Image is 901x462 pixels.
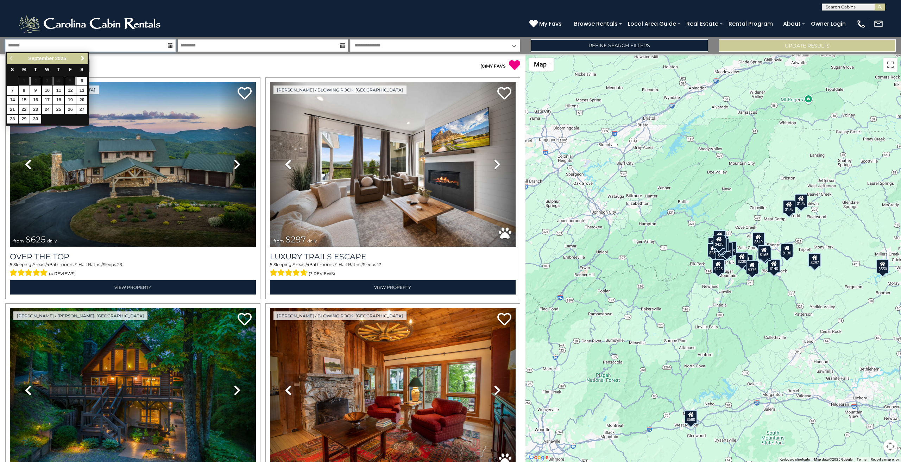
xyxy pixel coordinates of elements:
[752,232,765,246] div: $349
[117,262,122,267] span: 23
[808,253,820,267] div: $325
[80,56,86,61] span: Next
[270,252,516,261] a: Luxury Trails Escape
[46,262,49,267] span: 4
[7,86,18,95] a: 7
[76,105,87,114] a: 27
[720,242,733,257] div: $215
[780,243,793,258] div: $130
[713,230,726,244] div: $125
[270,280,516,295] a: View Property
[285,234,306,245] span: $297
[684,410,697,424] div: $580
[238,86,252,101] a: Add to favorites
[7,105,18,114] a: 21
[28,56,53,61] span: September
[78,54,87,63] a: Next
[883,58,897,72] button: Toggle fullscreen view
[480,63,506,69] a: (0)MY FAVS
[22,67,26,72] span: Monday
[856,19,866,29] img: phone-regular-white.png
[713,235,725,249] div: $425
[57,67,60,72] span: Thursday
[808,253,821,267] div: $297
[7,115,18,124] a: 28
[30,86,41,95] a: 9
[19,96,30,105] a: 15
[527,453,550,462] a: Open this area in Google Maps (opens a new window)
[42,86,53,95] a: 10
[30,105,41,114] a: 23
[76,262,103,267] span: 1 Half Baths /
[725,18,776,30] a: Rental Program
[874,19,883,29] img: mail-regular-white.png
[497,312,511,327] a: Add to favorites
[757,245,770,259] div: $165
[76,77,87,86] a: 6
[10,261,256,278] div: Sleeping Areas / Bathrooms / Sleeps:
[65,105,76,114] a: 26
[10,280,256,295] a: View Property
[273,86,407,94] a: [PERSON_NAME] / Blowing Rock, [GEOGRAPHIC_DATA]
[270,261,516,278] div: Sleeping Areas / Bathrooms / Sleeps:
[807,18,849,30] a: Owner Login
[780,18,804,30] a: About
[53,105,64,114] a: 25
[76,96,87,105] a: 20
[527,453,550,462] img: Google
[497,86,511,101] a: Add to favorites
[65,86,76,95] a: 12
[871,457,899,461] a: Report a map error
[307,238,317,243] span: daily
[814,457,852,461] span: Map data ©2025 Google
[45,67,49,72] span: Wednesday
[53,96,64,105] a: 18
[377,262,381,267] span: 17
[768,259,780,273] div: $140
[571,18,621,30] a: Browse Rentals
[712,259,725,273] div: $225
[13,311,147,320] a: [PERSON_NAME] / [PERSON_NAME], [GEOGRAPHIC_DATA]
[18,13,164,34] img: White-1-2.png
[42,96,53,105] a: 17
[857,457,867,461] a: Terms (opens in new tab)
[745,260,758,274] div: $375
[69,67,72,72] span: Friday
[19,105,30,114] a: 22
[783,200,795,214] div: $175
[10,252,256,261] a: Over The Top
[13,238,24,243] span: from
[480,63,486,69] span: ( )
[270,82,516,247] img: thumbnail_168695581.jpeg
[482,63,485,69] span: 0
[780,457,810,462] button: Keyboard shortcuts
[53,86,64,95] a: 11
[717,238,729,252] div: $165
[270,262,272,267] span: 5
[273,238,284,243] span: from
[719,39,896,52] button: Update Results
[30,115,41,124] a: 30
[539,19,562,28] span: My Favs
[273,311,407,320] a: [PERSON_NAME] / Blowing Rock, [GEOGRAPHIC_DATA]
[309,269,335,278] span: (3 reviews)
[808,253,820,267] div: $185
[76,86,87,95] a: 13
[531,39,708,52] a: Refine Search Filters
[534,61,547,68] span: Map
[883,439,897,454] button: Map camera controls
[49,269,76,278] span: (4 reviews)
[707,243,719,257] div: $230
[30,96,41,105] a: 16
[19,86,30,95] a: 8
[19,115,30,124] a: 29
[529,19,563,29] a: My Favs
[238,312,252,327] a: Add to favorites
[876,259,889,273] div: $550
[42,105,53,114] a: 24
[724,241,737,255] div: $625
[11,67,14,72] span: Sunday
[716,246,728,260] div: $185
